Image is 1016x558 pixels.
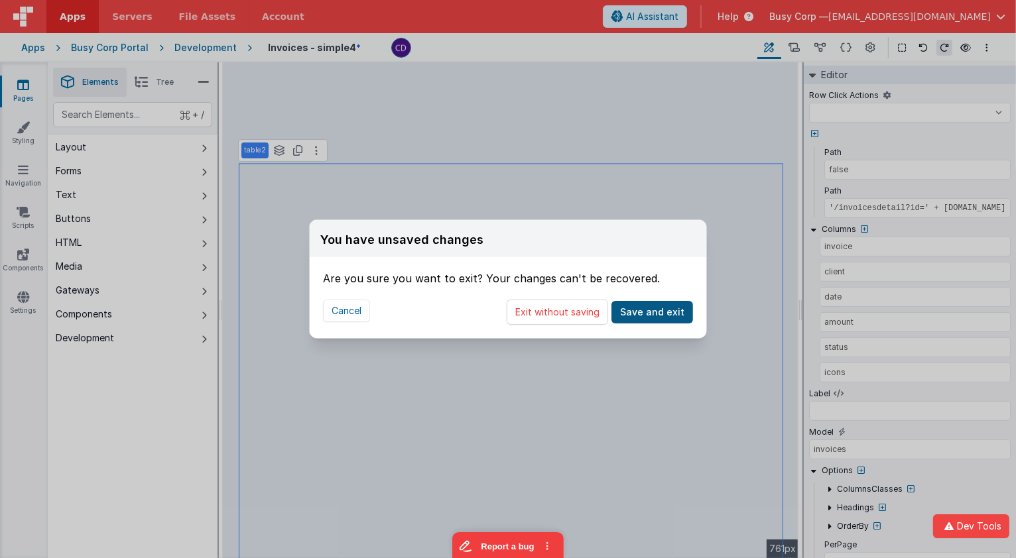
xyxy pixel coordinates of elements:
[933,514,1009,538] button: Dev Tools
[611,301,693,323] button: Save and exit
[320,231,483,249] div: You have unsaved changes
[323,257,693,286] div: Are you sure you want to exit? Your changes can't be recovered.
[507,300,608,325] button: Exit without saving
[323,300,370,322] button: Cancel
